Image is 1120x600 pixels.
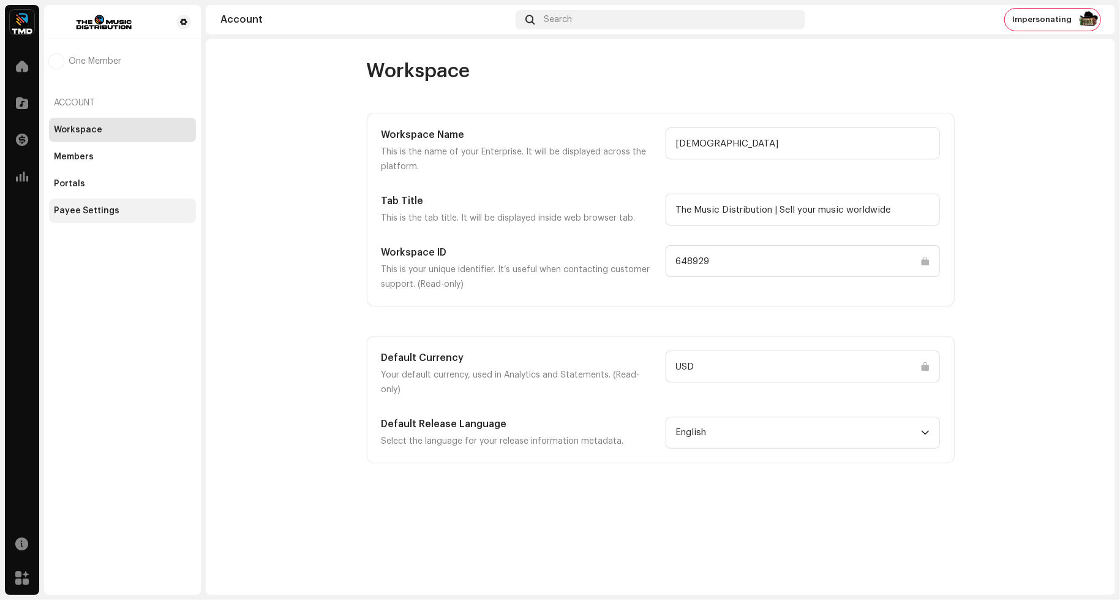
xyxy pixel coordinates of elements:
[666,245,940,277] input: Type something...
[49,54,64,69] img: 49d752f8-5724-4d84-8fd1-e09a454f82b1
[54,125,102,135] div: Workspace
[381,351,656,365] h5: Default Currency
[367,59,470,83] span: Workspace
[1079,10,1099,29] img: 49d752f8-5724-4d84-8fd1-e09a454f82b1
[921,417,930,448] div: dropdown trigger
[1012,15,1072,25] span: Impersonating
[49,145,196,169] re-m-nav-item: Members
[54,179,85,189] div: Portals
[54,206,119,216] div: Payee Settings
[666,127,940,159] input: Type something...
[220,15,511,25] div: Account
[49,199,196,223] re-m-nav-item: Payee Settings
[666,351,940,382] input: Type something...
[54,152,94,162] div: Members
[381,262,656,292] p: This is your unique identifier. It’s useful when contacting customer support. (Read-only)
[544,15,573,25] span: Search
[49,88,196,118] re-a-nav-header: Account
[381,194,656,208] h5: Tab Title
[49,172,196,196] re-m-nav-item: Portals
[381,245,656,260] h5: Workspace ID
[381,368,656,397] p: Your default currency, used in Analytics and Statements. (Read-only)
[676,417,921,448] span: English
[381,127,656,142] h5: Workspace Name
[381,145,656,174] p: This is the name of your Enterprise. It will be displayed across the platform.
[381,417,656,431] h5: Default Release Language
[10,10,34,34] img: 622bc8f8-b98b-49b5-8c6c-3a84fb01c0a0
[381,434,656,449] p: Select the language for your release information metadata.
[49,118,196,142] re-m-nav-item: Workspace
[381,211,656,226] p: This is the tab title. It will be displayed inside web browser tab.
[666,194,940,226] input: Type something...
[69,56,121,66] span: One Member
[54,15,157,29] img: 0498a5b4-880d-4d38-a417-d0290ddc335b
